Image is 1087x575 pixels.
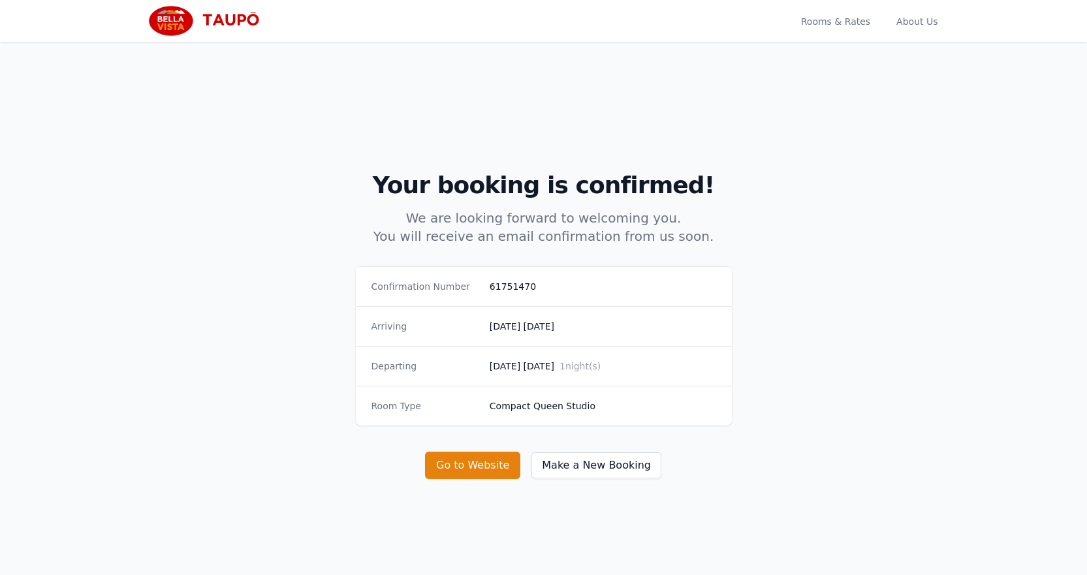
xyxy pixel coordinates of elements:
[490,399,716,412] dd: Compact Queen Studio
[490,360,716,373] dd: [DATE] [DATE]
[559,361,601,371] span: 1 night(s)
[490,280,716,293] dd: 61751470
[425,452,520,479] button: Go to Website
[371,360,479,373] dt: Departing
[531,452,662,479] button: Make a New Booking
[160,172,928,198] h2: Your booking is confirmed!
[371,280,479,293] dt: Confirmation Number
[293,209,795,245] p: We are looking forward to welcoming you. You will receive an email confirmation from us soon.
[425,459,531,471] a: Go to Website
[490,320,716,333] dd: [DATE] [DATE]
[371,399,479,412] dt: Room Type
[371,320,479,333] dt: Arriving
[147,5,272,37] img: Bella Vista Taupo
